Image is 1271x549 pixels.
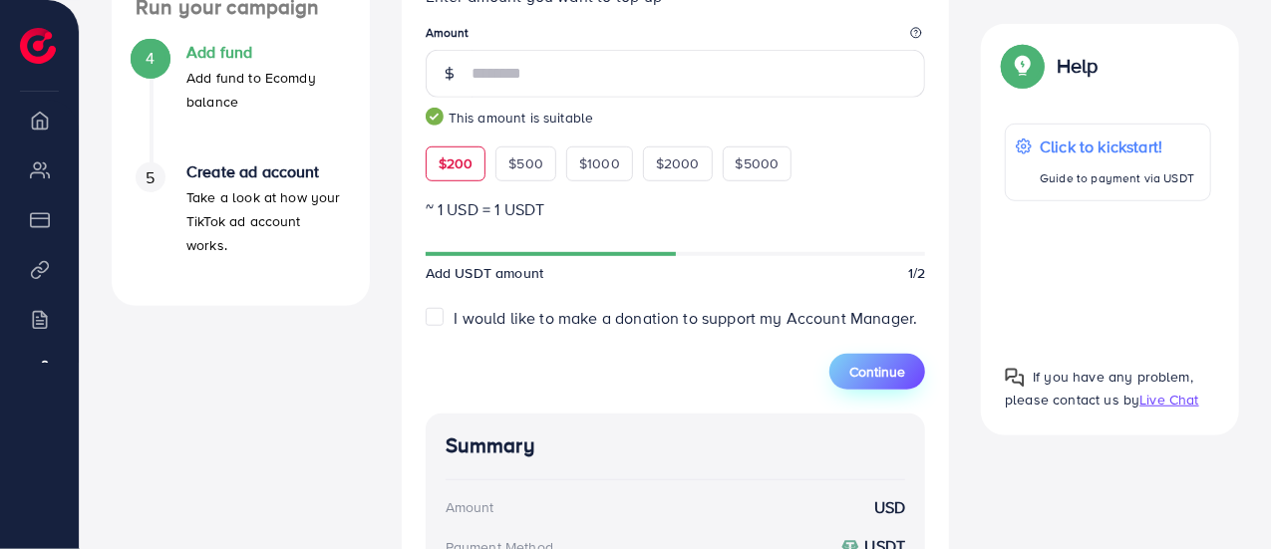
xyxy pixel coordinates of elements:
[656,153,700,173] span: $2000
[1186,459,1256,534] iframe: Chat
[908,263,925,283] span: 1/2
[1139,390,1198,410] span: Live Chat
[439,153,474,173] span: $200
[849,362,905,382] span: Continue
[579,153,620,173] span: $1000
[112,162,370,282] li: Create ad account
[186,66,346,114] p: Add fund to Ecomdy balance
[829,354,925,390] button: Continue
[874,496,905,519] strong: USD
[455,307,918,329] span: I would like to make a donation to support my Account Manager.
[1005,48,1041,84] img: Popup guide
[426,263,543,283] span: Add USDT amount
[146,166,155,189] span: 5
[426,24,926,49] legend: Amount
[1057,54,1099,78] p: Help
[1005,367,1193,410] span: If you have any problem, please contact us by
[1040,135,1194,158] p: Click to kickstart!
[186,185,346,257] p: Take a look at how your TikTok ad account works.
[186,162,346,181] h4: Create ad account
[1040,166,1194,190] p: Guide to payment via USDT
[426,108,444,126] img: guide
[446,433,906,458] h4: Summary
[20,28,56,64] img: logo
[186,43,346,62] h4: Add fund
[736,153,780,173] span: $5000
[1005,368,1025,388] img: Popup guide
[446,497,494,517] div: Amount
[508,153,543,173] span: $500
[146,47,155,70] span: 4
[426,108,926,128] small: This amount is suitable
[426,197,926,221] p: ~ 1 USD = 1 USDT
[112,43,370,162] li: Add fund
